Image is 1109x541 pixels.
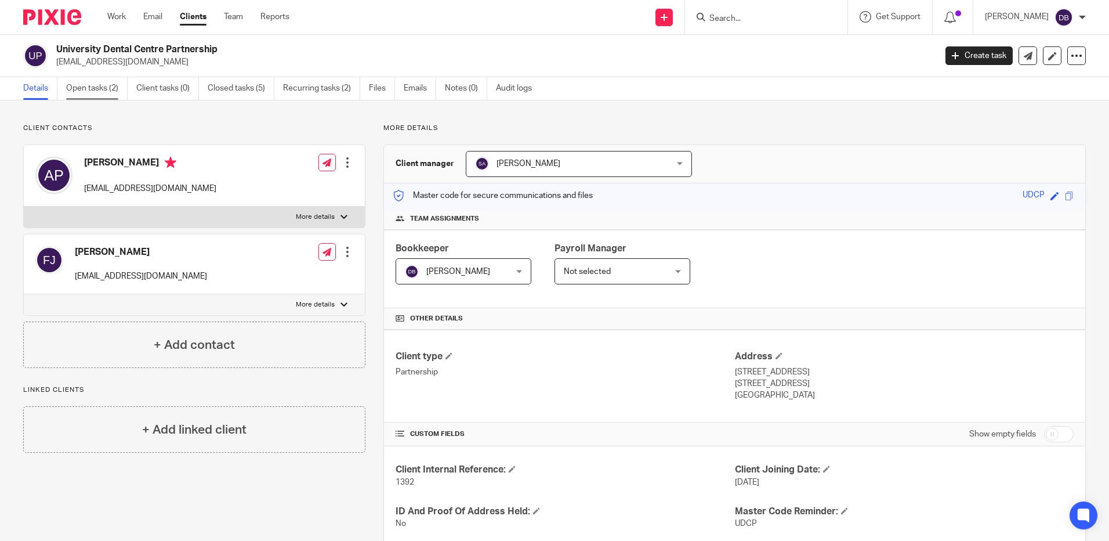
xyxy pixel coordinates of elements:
a: Reports [260,11,289,23]
span: Payroll Manager [554,244,626,253]
p: Partnership [396,366,734,378]
p: Linked clients [23,385,365,395]
a: Emails [404,77,436,100]
img: svg%3E [1054,8,1073,27]
span: [PERSON_NAME] [426,268,490,276]
p: [GEOGRAPHIC_DATA] [735,389,1074,401]
h4: Master Code Reminder: [735,506,1074,518]
span: Other details [410,314,463,323]
h4: Client Internal Reference: [396,464,734,476]
a: Details [23,77,57,100]
h4: CUSTOM FIELDS [396,430,734,439]
h4: [PERSON_NAME] [75,246,207,258]
span: Team assignments [410,214,479,223]
p: [EMAIL_ADDRESS][DOMAIN_NAME] [75,270,207,282]
img: svg%3E [405,265,419,279]
span: [DATE] [735,478,759,486]
a: Notes (0) [445,77,487,100]
span: No [396,520,406,528]
p: More details [296,300,335,309]
h4: ID And Proof Of Address Held: [396,506,734,518]
a: Work [107,11,126,23]
span: UDCP [735,520,757,528]
h4: + Add contact [154,336,235,354]
h3: Client manager [396,158,454,169]
img: svg%3E [475,157,489,171]
img: svg%3E [35,157,73,194]
p: [PERSON_NAME] [985,11,1049,23]
p: [EMAIL_ADDRESS][DOMAIN_NAME] [56,56,928,68]
h4: Address [735,351,1074,363]
a: Audit logs [496,77,541,100]
label: Show empty fields [969,428,1036,440]
a: Files [369,77,395,100]
span: [PERSON_NAME] [496,160,560,168]
h4: Client type [396,351,734,363]
span: Get Support [876,13,920,21]
h4: + Add linked client [142,421,247,439]
p: [EMAIL_ADDRESS][DOMAIN_NAME] [84,183,216,194]
p: Master code for secure communications and files [393,190,593,201]
i: Primary [165,157,176,168]
img: svg%3E [35,246,63,274]
span: Not selected [564,268,611,276]
a: Team [224,11,243,23]
h2: University Dental Centre Partnership [56,44,753,56]
h4: [PERSON_NAME] [84,157,216,171]
a: Create task [945,46,1013,65]
p: More details [296,212,335,222]
a: Recurring tasks (2) [283,77,360,100]
span: 1392 [396,478,414,486]
input: Search [708,14,813,24]
img: svg%3E [23,44,48,68]
a: Email [143,11,162,23]
span: Bookkeeper [396,244,449,253]
a: Clients [180,11,206,23]
a: Open tasks (2) [66,77,128,100]
p: Client contacts [23,124,365,133]
h4: Client Joining Date: [735,464,1074,476]
img: Pixie [23,9,81,25]
p: More details [383,124,1086,133]
div: UDCP [1023,189,1045,203]
p: [STREET_ADDRESS] [735,378,1074,389]
a: Client tasks (0) [136,77,199,100]
p: [STREET_ADDRESS] [735,366,1074,378]
a: Closed tasks (5) [208,77,274,100]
